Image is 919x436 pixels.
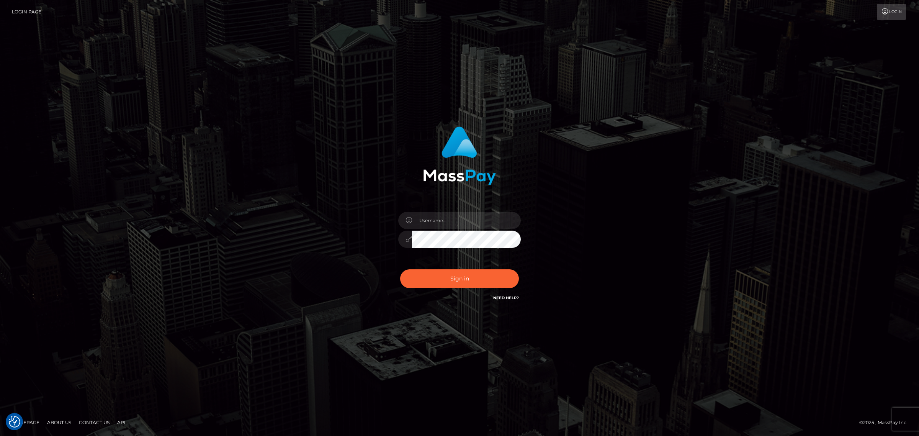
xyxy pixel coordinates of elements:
a: Login [877,4,906,20]
a: API [114,416,129,428]
a: Need Help? [493,295,519,300]
img: Revisit consent button [9,416,20,428]
button: Consent Preferences [9,416,20,428]
input: Username... [412,212,521,229]
a: Login Page [12,4,41,20]
a: Homepage [8,416,43,428]
a: About Us [44,416,74,428]
img: MassPay Login [423,126,496,185]
button: Sign in [400,269,519,288]
div: © 2025 , MassPay Inc. [859,418,913,427]
a: Contact Us [76,416,113,428]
